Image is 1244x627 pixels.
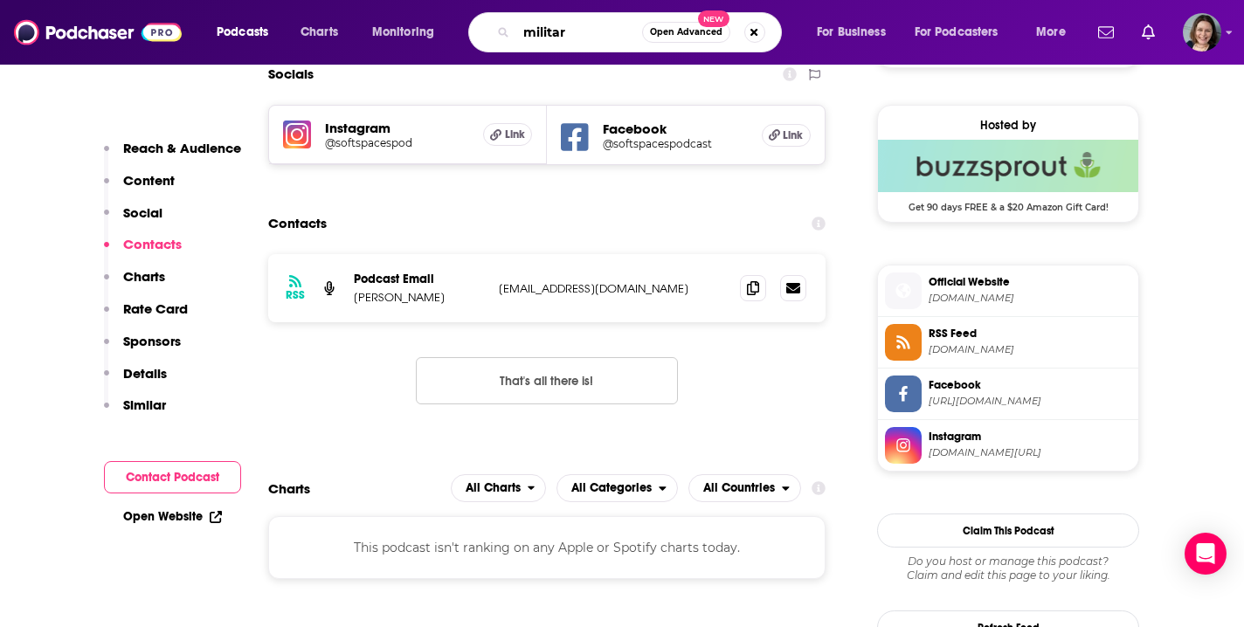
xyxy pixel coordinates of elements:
[104,461,241,493] button: Contact Podcast
[268,480,310,497] h2: Charts
[123,396,166,413] p: Similar
[217,20,268,45] span: Podcasts
[104,300,188,333] button: Rate Card
[650,28,722,37] span: Open Advanced
[805,18,908,46] button: open menu
[104,204,162,237] button: Social
[354,272,485,286] p: Podcast Email
[1183,13,1221,52] button: Show profile menu
[123,268,165,285] p: Charts
[204,18,291,46] button: open menu
[783,128,803,142] span: Link
[603,121,748,137] h5: Facebook
[451,474,547,502] h2: Platforms
[571,482,652,494] span: All Categories
[123,140,241,156] p: Reach & Audience
[123,300,188,317] p: Rate Card
[915,20,999,45] span: For Podcasters
[325,120,469,136] h5: Instagram
[688,474,801,502] button: open menu
[516,18,642,46] input: Search podcasts, credits, & more...
[104,268,165,300] button: Charts
[268,207,327,240] h2: Contacts
[817,20,886,45] span: For Business
[929,377,1131,393] span: Facebook
[1183,13,1221,52] img: User Profile
[268,516,826,579] div: This podcast isn't ranking on any Apple or Spotify charts today.
[878,140,1138,211] a: Buzzsprout Deal: Get 90 days FREE & a $20 Amazon Gift Card!
[123,204,162,221] p: Social
[603,137,748,150] a: @softspacespodcast
[283,121,311,148] img: iconImage
[416,357,678,404] button: Nothing here.
[466,482,521,494] span: All Charts
[123,236,182,252] p: Contacts
[483,123,532,146] a: Link
[123,509,222,524] a: Open Website
[14,16,182,49] img: Podchaser - Follow, Share and Rate Podcasts
[929,446,1131,459] span: instagram.com/softspacespod
[878,118,1138,133] div: Hosted by
[104,365,167,397] button: Details
[929,343,1131,356] span: feeds.buzzsprout.com
[499,281,726,296] p: [EMAIL_ADDRESS][DOMAIN_NAME]
[286,288,305,302] h3: RSS
[123,333,181,349] p: Sponsors
[929,395,1131,408] span: https://www.facebook.com/softspacespodcast
[104,333,181,365] button: Sponsors
[1135,17,1162,47] a: Show notifications dropdown
[877,555,1139,568] span: Do you host or manage this podcast?
[929,292,1131,305] span: softspacespodcast.buzzsprout.com
[929,326,1131,341] span: RSS Feed
[878,140,1138,192] img: Buzzsprout Deal: Get 90 days FREE & a $20 Amazon Gift Card!
[1024,18,1088,46] button: open menu
[123,365,167,382] p: Details
[885,272,1131,309] a: Official Website[DOMAIN_NAME]
[642,22,730,43] button: Open AdvancedNew
[885,324,1131,361] a: RSS Feed[DOMAIN_NAME]
[301,20,338,45] span: Charts
[762,124,811,147] a: Link
[485,12,798,52] div: Search podcasts, credits, & more...
[1183,13,1221,52] span: Logged in as micglogovac
[698,10,729,27] span: New
[877,555,1139,582] div: Claim and edit this page to your liking.
[1036,20,1066,45] span: More
[372,20,434,45] span: Monitoring
[877,513,1139,548] button: Claim This Podcast
[929,274,1131,290] span: Official Website
[903,18,1024,46] button: open menu
[1185,533,1227,575] div: Open Intercom Messenger
[505,127,525,141] span: Link
[929,429,1131,444] span: Instagram
[703,482,775,494] span: All Countries
[451,474,547,502] button: open menu
[104,172,175,204] button: Content
[104,396,166,429] button: Similar
[688,474,801,502] h2: Countries
[104,140,241,172] button: Reach & Audience
[325,136,469,149] a: @softspacespod
[360,18,457,46] button: open menu
[878,192,1138,213] span: Get 90 days FREE & a $20 Amazon Gift Card!
[885,376,1131,412] a: Facebook[URL][DOMAIN_NAME]
[1091,17,1121,47] a: Show notifications dropdown
[104,236,182,268] button: Contacts
[556,474,678,502] h2: Categories
[289,18,349,46] a: Charts
[123,172,175,189] p: Content
[268,58,314,91] h2: Socials
[354,290,485,305] p: [PERSON_NAME]
[885,427,1131,464] a: Instagram[DOMAIN_NAME][URL]
[556,474,678,502] button: open menu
